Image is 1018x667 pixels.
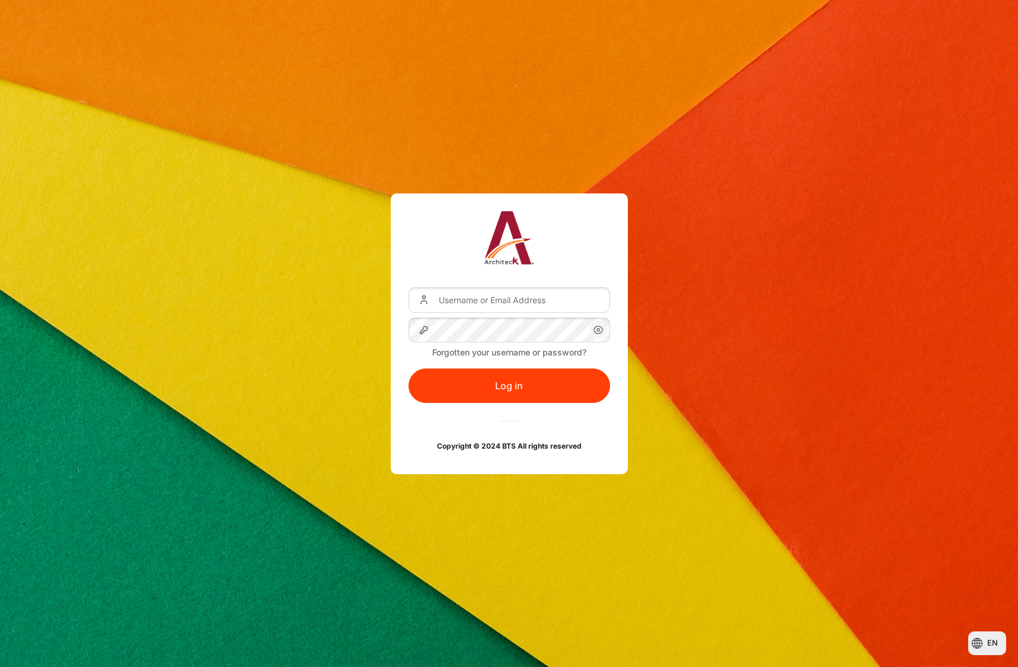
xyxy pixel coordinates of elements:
[484,211,534,265] img: Architeck
[987,637,998,649] span: en
[484,211,534,269] a: Architeck
[409,287,610,312] input: Username or Email Address
[968,631,1006,655] button: Languages
[437,442,582,450] strong: Copyright © 2024 BTS All rights reserved
[432,347,586,357] a: Forgotten your username or password?
[409,369,610,403] button: Log in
